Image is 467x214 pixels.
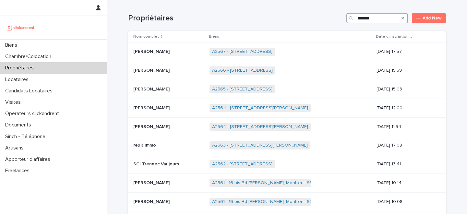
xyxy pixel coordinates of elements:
[3,88,58,94] p: Candidats Locataires
[128,155,446,174] tr: SCI Trennec VaujoursSCI Trennec Vaujours A2562 - [STREET_ADDRESS] [DATE] 13:41
[212,49,272,54] a: A2567 - [STREET_ADDRESS]
[212,199,320,205] a: A2561 - 16 bis Bd [PERSON_NAME], Montreuil 93100
[128,80,446,99] tr: [PERSON_NAME][PERSON_NAME] A2565 - [STREET_ADDRESS] [DATE] 15:03
[128,173,446,192] tr: [PERSON_NAME][PERSON_NAME] A2561 - 16 bis Bd [PERSON_NAME], Montreuil 93100 [DATE] 10:14
[128,61,446,80] tr: [PERSON_NAME][PERSON_NAME] A2566 - [STREET_ADDRESS] [DATE] 15:59
[3,99,26,105] p: Visites
[377,87,436,92] p: [DATE] 15:03
[377,161,436,167] p: [DATE] 13:41
[133,123,171,130] p: [PERSON_NAME]
[412,13,446,23] a: Add New
[212,180,320,186] a: A2561 - 16 bis Bd [PERSON_NAME], Montreuil 93100
[133,104,171,111] p: [PERSON_NAME]
[133,66,171,73] p: [PERSON_NAME]
[377,124,436,130] p: [DATE] 11:54
[128,42,446,61] tr: [PERSON_NAME][PERSON_NAME] A2567 - [STREET_ADDRESS] [DATE] 17:57
[3,53,56,60] p: Chambre/Colocation
[3,122,36,128] p: Documents
[3,77,34,83] p: Locataires
[3,156,55,162] p: Apporteur d'affaires
[212,68,273,73] a: A2566 - [STREET_ADDRESS]
[3,42,22,48] p: Biens
[128,192,446,211] tr: [PERSON_NAME][PERSON_NAME] A2561 - 16 bis Bd [PERSON_NAME], Montreuil 93100 [DATE] 10:08
[133,33,159,40] p: Nom complet
[128,14,344,23] h1: Propriétaires
[377,143,436,148] p: [DATE] 17:08
[3,111,64,117] p: Operateurs clickandrent
[423,16,442,20] span: Add New
[3,145,29,151] p: Artisans
[212,161,272,167] a: A2562 - [STREET_ADDRESS]
[212,143,308,148] a: A2563 - [STREET_ADDRESS][PERSON_NAME]
[377,68,436,73] p: [DATE] 15:59
[133,48,171,54] p: [PERSON_NAME]
[346,13,408,23] input: Search
[5,21,37,34] img: UCB0brd3T0yccxBKYDjQ
[133,141,157,148] p: M&R Immo
[128,117,446,136] tr: [PERSON_NAME][PERSON_NAME] A2564 - [STREET_ADDRESS][PERSON_NAME] [DATE] 11:54
[133,179,171,186] p: [PERSON_NAME]
[128,99,446,117] tr: [PERSON_NAME][PERSON_NAME] A2564 - [STREET_ADDRESS][PERSON_NAME] [DATE] 12:00
[133,160,180,167] p: SCI Trennec Vaujours
[377,180,436,186] p: [DATE] 10:14
[3,134,51,140] p: Sinch - Téléphone
[377,105,436,111] p: [DATE] 12:00
[209,33,219,40] p: Biens
[128,136,446,155] tr: M&R ImmoM&R Immo A2563 - [STREET_ADDRESS][PERSON_NAME] [DATE] 17:08
[212,124,308,130] a: A2564 - [STREET_ADDRESS][PERSON_NAME]
[377,199,436,205] p: [DATE] 10:08
[133,198,171,205] p: [PERSON_NAME]
[212,87,272,92] a: A2565 - [STREET_ADDRESS]
[133,85,171,92] p: [PERSON_NAME]
[3,65,39,71] p: Propriétaires
[3,168,35,174] p: Freelances
[212,105,308,111] a: A2564 - [STREET_ADDRESS][PERSON_NAME]
[377,49,436,54] p: [DATE] 17:57
[376,33,409,40] p: Date d'inscription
